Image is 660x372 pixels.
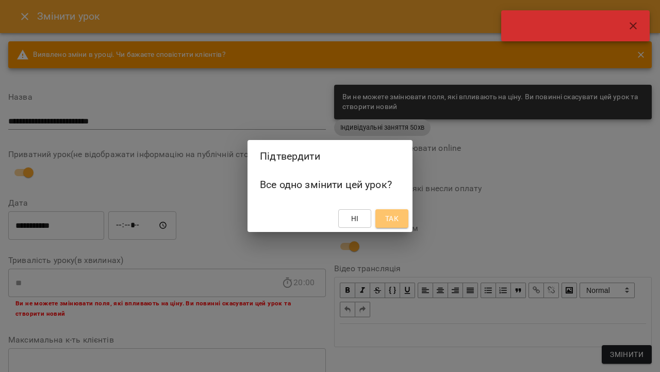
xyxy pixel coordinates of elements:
h2: Підтвердити [260,148,400,164]
span: Так [385,212,399,225]
button: Так [375,209,408,228]
span: Ні [351,212,359,225]
h6: Все одно змінити цей урок? [260,177,400,193]
button: Ні [338,209,371,228]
